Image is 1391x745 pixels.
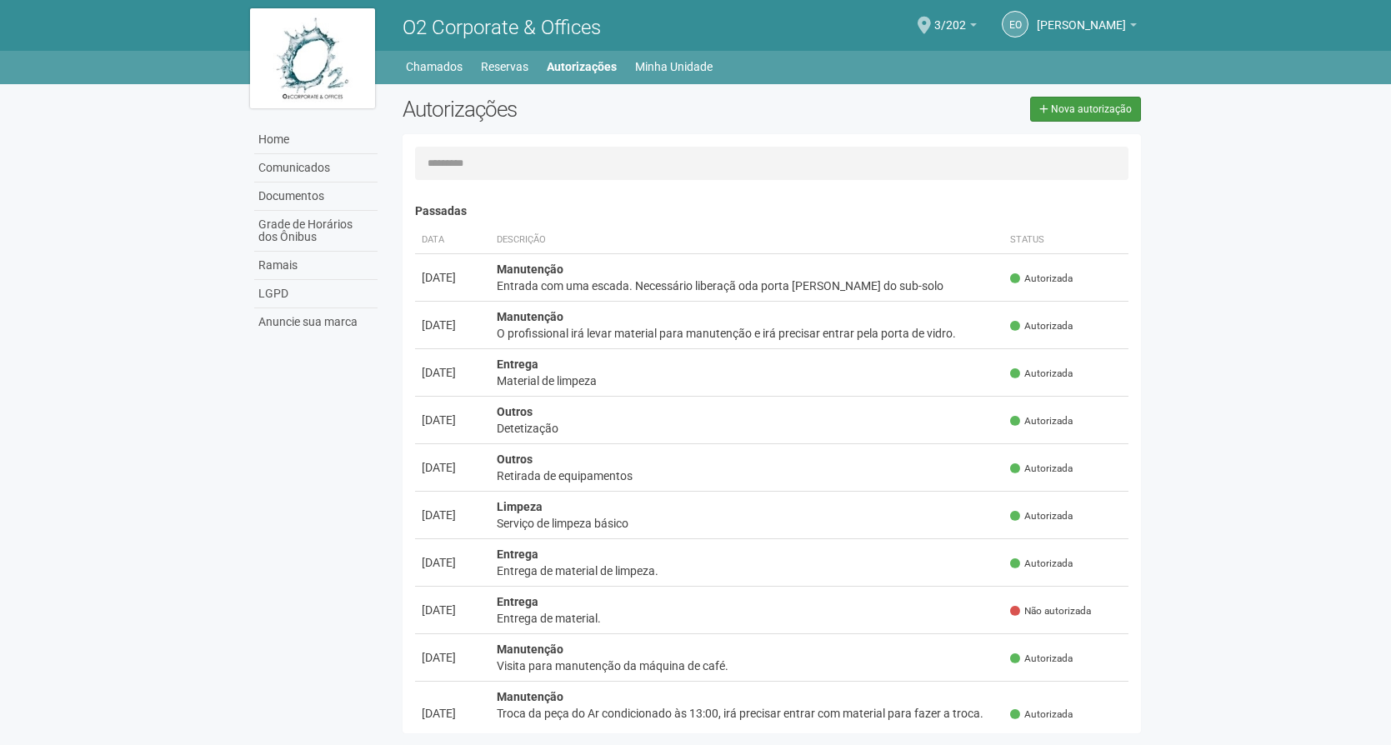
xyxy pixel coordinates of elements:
div: [DATE] [422,317,483,333]
div: [DATE] [422,459,483,476]
div: Serviço de limpeza básico [497,515,998,532]
a: 3/202 [934,21,977,34]
span: Autorizada [1010,462,1073,476]
h4: Passadas [415,205,1129,217]
img: logo.jpg [250,8,375,108]
span: Eduardo Oliveira Ebraico [1037,2,1126,32]
div: [DATE] [422,705,483,722]
strong: Entrega [497,547,538,561]
div: Entrega de material. [497,610,998,627]
div: [DATE] [422,269,483,286]
div: [DATE] [422,554,483,571]
div: Troca da peça do Ar condicionado às 13:00, irá precisar entrar com material para fazer a troca. S... [497,705,998,738]
span: Autorizada [1010,509,1073,523]
span: Autorizada [1010,414,1073,428]
span: Autorizada [1010,557,1073,571]
span: Autorizada [1010,652,1073,666]
div: [DATE] [422,507,483,523]
div: [DATE] [422,364,483,381]
a: Minha Unidade [635,55,713,78]
strong: Manutenção [497,262,563,276]
div: Detetização [497,420,998,437]
a: Grade de Horários dos Ônibus [254,211,378,252]
span: Autorizada [1010,367,1073,381]
strong: Outros [497,452,533,466]
strong: Entrega [497,357,538,371]
div: Visita para manutenção da máquina de café. [497,657,998,674]
div: Entrega de material de limpeza. [497,562,998,579]
span: Autorizada [1010,272,1073,286]
div: Entrada com uma escada. Necessário liberaçã oda porta [PERSON_NAME] do sub-solo [497,277,998,294]
div: O profissional irá levar material para manutenção e irá precisar entrar pela porta de vidro. [497,325,998,342]
div: Material de limpeza [497,372,998,389]
a: [PERSON_NAME] [1037,21,1137,34]
a: Ramais [254,252,378,280]
span: Autorizada [1010,707,1073,722]
span: Nova autorização [1051,103,1132,115]
strong: Entrega [497,595,538,608]
a: Reservas [481,55,528,78]
strong: Manutenção [497,310,563,323]
a: Anuncie sua marca [254,308,378,336]
th: Status [1003,227,1128,254]
a: Documentos [254,182,378,211]
div: [DATE] [422,649,483,666]
a: Chamados [406,55,463,78]
strong: Limpeza [497,500,543,513]
span: Não autorizada [1010,604,1091,618]
span: O2 Corporate & Offices [403,16,601,39]
th: Data [415,227,490,254]
a: Home [254,126,378,154]
strong: Outros [497,405,533,418]
div: [DATE] [422,602,483,618]
strong: Manutenção [497,690,563,703]
span: 3/202 [934,2,966,32]
h2: Autorizações [403,97,759,122]
strong: Manutenção [497,642,563,656]
div: Retirada de equipamentos [497,467,998,484]
div: [DATE] [422,412,483,428]
a: LGPD [254,280,378,308]
a: Autorizações [547,55,617,78]
a: Nova autorização [1030,97,1141,122]
span: Autorizada [1010,319,1073,333]
th: Descrição [490,227,1004,254]
a: EO [1002,11,1028,37]
a: Comunicados [254,154,378,182]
